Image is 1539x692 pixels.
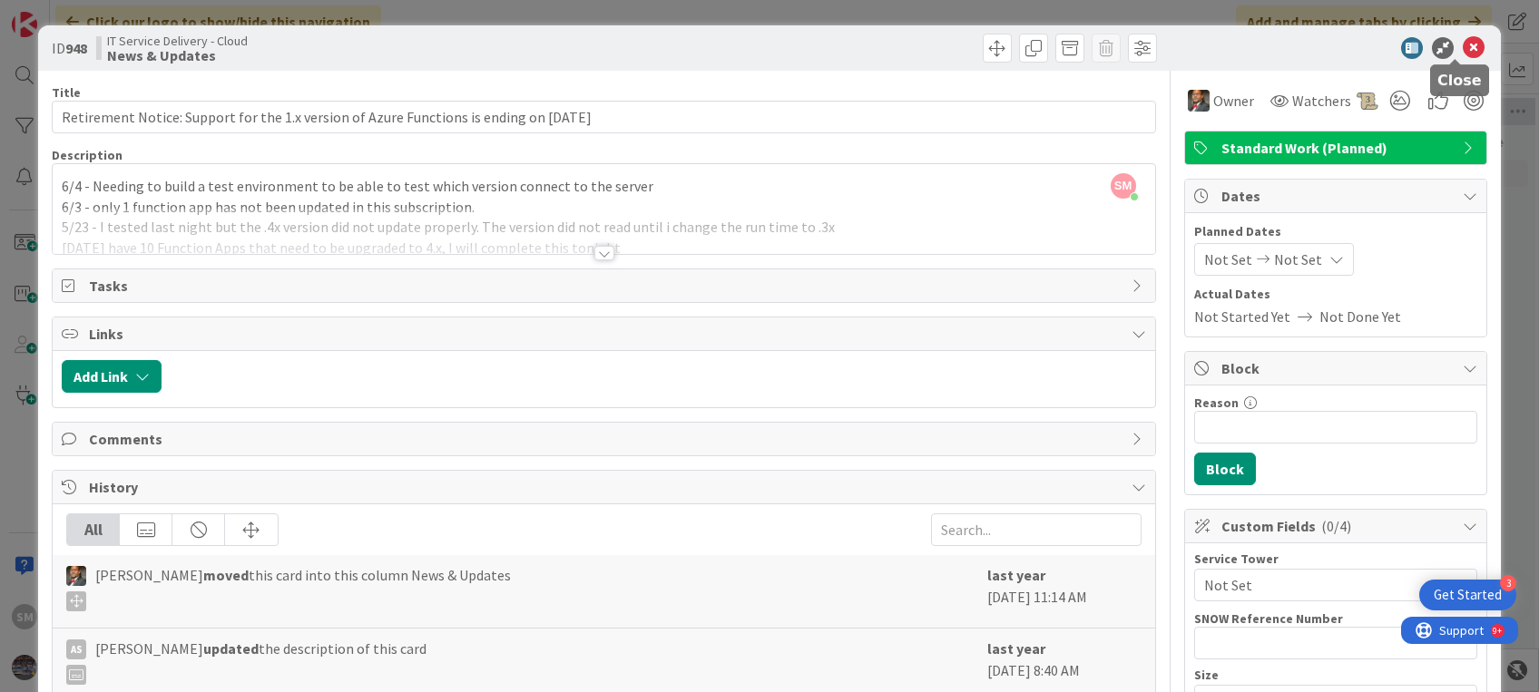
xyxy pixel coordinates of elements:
[1188,90,1210,112] img: DP
[1204,574,1446,596] span: Not Set
[1194,285,1477,304] span: Actual Dates
[62,176,1145,197] p: 6/4 - Needing to build a test environment to be able to test which version connect to the server
[1204,249,1252,270] span: Not Set
[95,564,511,611] span: [PERSON_NAME] this card into this column News & Updates
[52,84,81,101] label: Title
[89,275,1122,297] span: Tasks
[1274,249,1322,270] span: Not Set
[89,323,1122,345] span: Links
[203,639,259,658] b: updated
[1221,357,1454,379] span: Block
[52,101,1155,133] input: type card name here...
[65,39,87,57] b: 948
[67,514,120,545] div: All
[1221,515,1454,537] span: Custom Fields
[66,639,86,659] div: AS
[1194,222,1477,241] span: Planned Dates
[66,566,86,586] img: DP
[1221,137,1454,159] span: Standard Work (Planned)
[987,564,1142,619] div: [DATE] 11:14 AM
[1221,185,1454,207] span: Dates
[62,197,1145,218] p: 6/3 - only 1 function app has not been updated in this subscription.
[203,566,249,584] b: moved
[1111,173,1136,199] span: SM
[931,513,1142,546] input: Search...
[1194,453,1256,485] button: Block
[987,639,1045,658] b: last year
[52,37,87,59] span: ID
[1500,575,1516,591] div: 3
[987,566,1045,584] b: last year
[1419,580,1516,610] div: Open Get Started checklist, remaining modules: 3
[1321,517,1351,535] span: ( 0/4 )
[107,48,248,63] b: News & Updates
[1437,72,1482,89] h5: Close
[89,476,1122,498] span: History
[1292,90,1351,112] span: Watchers
[95,638,426,685] span: [PERSON_NAME] the description of this card
[1319,306,1401,327] span: Not Done Yet
[1213,90,1254,112] span: Owner
[92,7,101,22] div: 9+
[89,428,1122,450] span: Comments
[38,3,83,24] span: Support
[1194,306,1290,327] span: Not Started Yet
[1194,552,1477,565] div: Service Tower
[1434,586,1502,604] div: Get Started
[1194,610,1343,627] label: SNOW Reference Number
[1194,668,1477,681] div: Size
[1194,395,1239,411] label: Reason
[62,360,162,393] button: Add Link
[107,34,248,48] span: IT Service Delivery - Cloud
[52,147,123,163] span: Description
